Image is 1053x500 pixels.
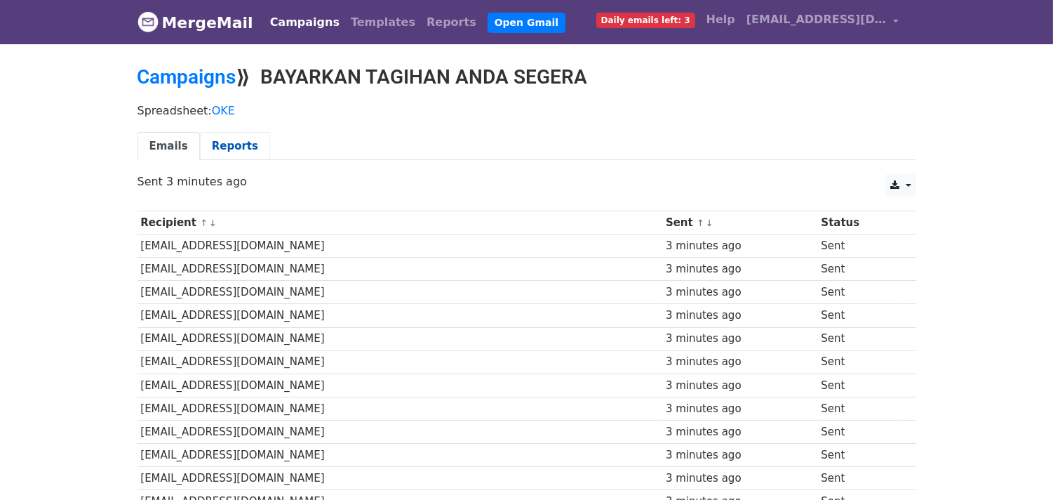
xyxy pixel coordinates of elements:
td: Sent [818,350,904,374]
a: Emails [138,132,200,161]
span: Daily emails left: 3 [596,13,695,28]
div: 3 minutes ago [666,447,814,463]
td: [EMAIL_ADDRESS][DOMAIN_NAME] [138,350,663,374]
a: OKE [212,104,235,117]
div: 3 minutes ago [666,354,814,370]
th: Status [818,211,904,235]
th: Recipient [138,211,663,235]
td: [EMAIL_ADDRESS][DOMAIN_NAME] [138,258,663,281]
td: Sent [818,258,904,281]
a: Reports [421,8,482,37]
td: Sent [818,235,904,258]
span: [EMAIL_ADDRESS][DOMAIN_NAME] [746,11,887,28]
a: Campaigns [138,65,236,88]
div: 3 minutes ago [666,424,814,440]
a: Daily emails left: 3 [591,6,701,34]
td: [EMAIL_ADDRESS][DOMAIN_NAME] [138,327,663,350]
div: 3 minutes ago [666,331,814,347]
td: [EMAIL_ADDRESS][DOMAIN_NAME] [138,397,663,420]
td: [EMAIL_ADDRESS][DOMAIN_NAME] [138,304,663,327]
img: MergeMail logo [138,11,159,32]
a: Help [701,6,741,34]
div: 3 minutes ago [666,238,814,254]
a: [EMAIL_ADDRESS][DOMAIN_NAME] [741,6,905,39]
a: ↑ [697,218,704,228]
a: ↓ [706,218,713,228]
a: Reports [200,132,270,161]
p: Spreadsheet: [138,103,916,118]
div: 3 minutes ago [666,378,814,394]
td: Sent [818,420,904,443]
td: [EMAIL_ADDRESS][DOMAIN_NAME] [138,444,663,467]
iframe: Chat Widget [983,433,1053,500]
div: 3 minutes ago [666,284,814,301]
td: [EMAIL_ADDRESS][DOMAIN_NAME] [138,374,663,397]
div: 3 minutes ago [666,261,814,277]
td: [EMAIL_ADDRESS][DOMAIN_NAME] [138,420,663,443]
th: Sent [662,211,817,235]
td: Sent [818,374,904,397]
div: 3 minutes ago [666,308,814,324]
td: Sent [818,467,904,490]
a: Open Gmail [488,13,565,33]
a: MergeMail [138,8,253,37]
td: Sent [818,444,904,467]
a: Templates [345,8,421,37]
p: Sent 3 minutes ago [138,174,916,189]
td: Sent [818,327,904,350]
td: Sent [818,397,904,420]
a: Campaigns [264,8,345,37]
div: 3 minutes ago [666,471,814,487]
h2: ⟫ BAYARKAN TAGIHAN ANDA SEGERA [138,65,916,89]
td: [EMAIL_ADDRESS][DOMAIN_NAME] [138,467,663,490]
td: [EMAIL_ADDRESS][DOMAIN_NAME] [138,235,663,258]
div: 3 minutes ago [666,401,814,417]
a: ↓ [209,218,217,228]
td: [EMAIL_ADDRESS][DOMAIN_NAME] [138,281,663,304]
td: Sent [818,281,904,304]
td: Sent [818,304,904,327]
a: ↑ [200,218,208,228]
